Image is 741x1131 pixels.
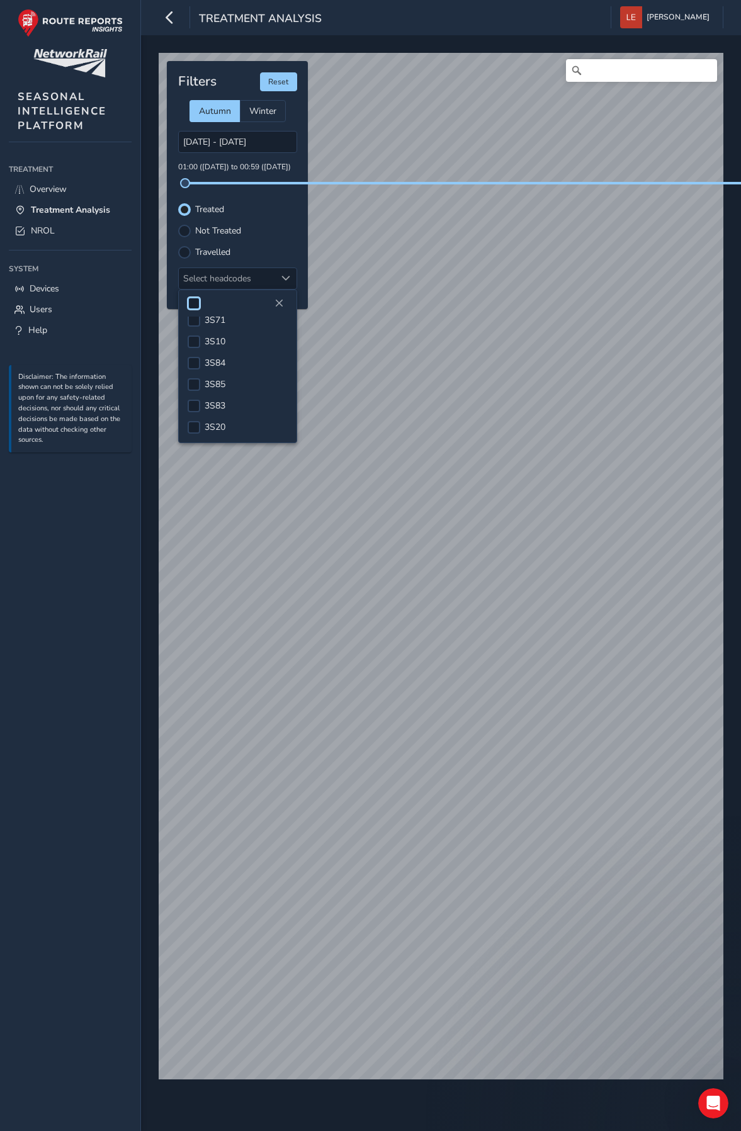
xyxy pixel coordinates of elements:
span: 3S84 [205,357,225,369]
p: Disclaimer: The information shown can not be solely relied upon for any safety-related decisions,... [18,372,125,446]
span: 3S10 [205,335,225,347]
img: diamond-layout [620,6,642,28]
span: 3S20 [205,421,225,433]
span: 3S71 [205,314,225,326]
span: 3S85 [205,378,225,390]
div: Treatment [9,160,132,179]
h4: Filters [178,74,217,89]
label: Not Treated [195,227,241,235]
canvas: Map [159,53,723,1089]
iframe: Intercom live chat [698,1088,728,1118]
a: Overview [9,179,132,200]
button: Close [270,295,288,312]
span: [PERSON_NAME] [647,6,710,28]
button: [PERSON_NAME] [620,6,714,28]
input: Search [566,59,717,82]
span: Help [28,324,47,336]
a: NROL [9,220,132,241]
span: Overview [30,183,67,195]
img: rr logo [18,9,123,37]
a: Treatment Analysis [9,200,132,220]
a: Users [9,299,132,320]
p: 01:00 ([DATE]) to 00:59 ([DATE]) [178,162,297,173]
label: Travelled [195,248,230,257]
span: Winter [249,105,276,117]
span: Autumn [199,105,231,117]
div: Winter [240,100,286,122]
a: Devices [9,278,132,299]
span: Devices [30,283,59,295]
div: System [9,259,132,278]
span: Treatment Analysis [31,204,110,216]
span: NROL [31,225,55,237]
span: Treatment Analysis [199,11,322,28]
a: Help [9,320,132,340]
span: 3S83 [205,400,225,412]
div: Autumn [189,100,240,122]
img: customer logo [33,49,107,77]
span: Users [30,303,52,315]
button: Reset [260,72,297,91]
label: Treated [195,205,224,214]
div: Select headcodes [179,268,276,289]
span: SEASONAL INTELLIGENCE PLATFORM [18,89,106,133]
